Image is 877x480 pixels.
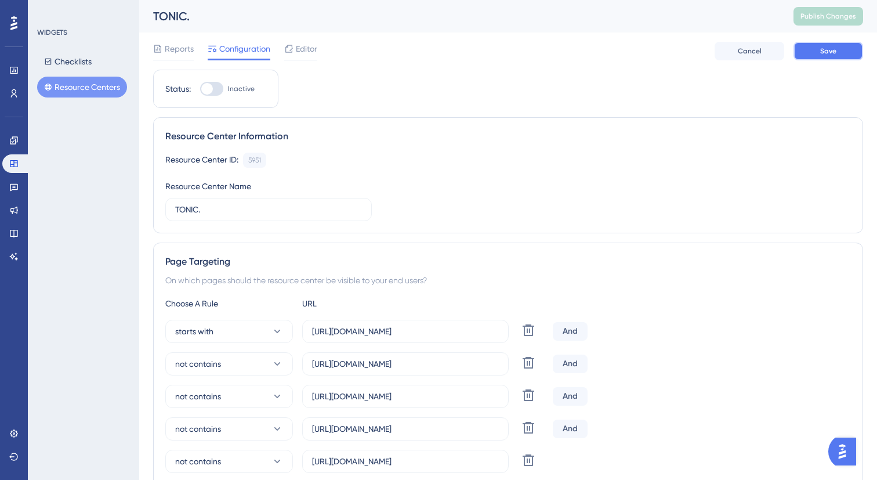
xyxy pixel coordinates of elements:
[175,203,362,216] input: Type your Resource Center name
[165,352,293,376] button: not contains
[165,320,293,343] button: starts with
[228,84,255,93] span: Inactive
[175,422,221,436] span: not contains
[312,358,499,370] input: yourwebsite.com/path
[296,42,317,56] span: Editor
[165,42,194,56] span: Reports
[165,297,293,311] div: Choose A Rule
[738,46,762,56] span: Cancel
[800,12,856,21] span: Publish Changes
[312,455,499,468] input: yourwebsite.com/path
[165,153,238,168] div: Resource Center ID:
[302,297,430,311] div: URL
[219,42,270,56] span: Configuration
[553,355,588,373] div: And
[175,357,221,371] span: not contains
[165,82,191,96] div: Status:
[165,450,293,473] button: not contains
[793,42,863,60] button: Save
[828,434,863,469] iframe: UserGuiding AI Assistant Launcher
[165,255,851,269] div: Page Targeting
[553,420,588,438] div: And
[165,417,293,441] button: not contains
[312,423,499,435] input: yourwebsite.com/path
[715,42,784,60] button: Cancel
[553,387,588,406] div: And
[553,322,588,341] div: And
[37,77,127,98] button: Resource Centers
[820,46,836,56] span: Save
[793,7,863,26] button: Publish Changes
[312,390,499,403] input: yourwebsite.com/path
[37,51,99,72] button: Checklists
[175,454,221,468] span: not contains
[165,179,251,193] div: Resource Center Name
[37,28,67,37] div: WIDGETS
[165,385,293,408] button: not contains
[248,156,261,165] div: 5951
[165,273,851,287] div: On which pages should the resource center be visible to your end users?
[153,8,764,24] div: TONIC.
[312,325,499,338] input: yourwebsite.com/path
[175,389,221,403] span: not contains
[165,129,851,143] div: Resource Center Information
[175,324,213,338] span: starts with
